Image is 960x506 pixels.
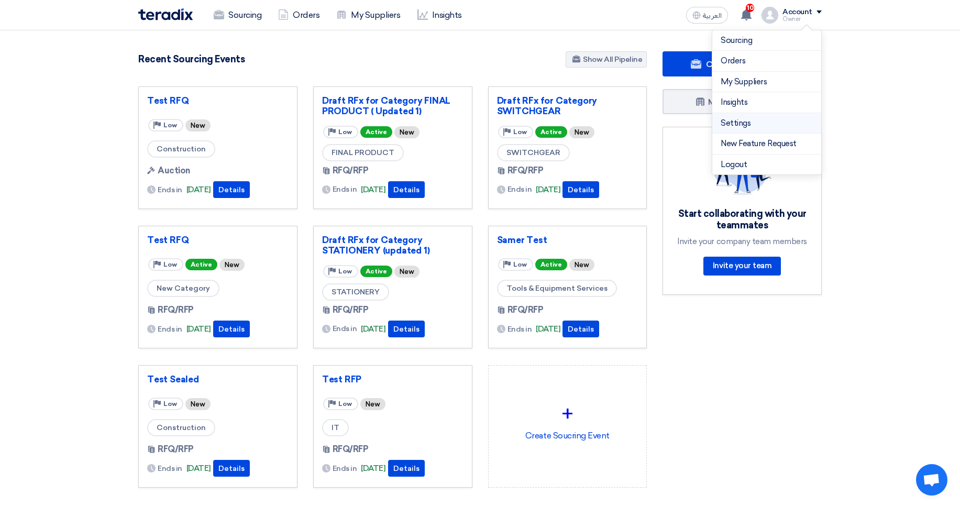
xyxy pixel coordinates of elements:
a: My Suppliers [721,76,813,88]
span: Ends in [158,184,182,195]
button: Details [388,460,425,477]
span: RFQ/RFP [333,304,369,316]
span: [DATE] [536,184,560,196]
span: Ends in [158,463,182,474]
span: [DATE] [361,184,385,196]
span: RFQ/RFP [158,443,194,456]
span: Ends in [333,184,357,195]
span: العربية [703,12,722,19]
div: Open chat [916,464,947,496]
span: FINAL PRODUCT [322,144,404,161]
a: Test Sealed [147,374,289,384]
a: Orders [270,4,328,27]
a: New Feature Request [721,138,813,150]
span: Ends in [333,323,357,334]
a: Draft RFx for Category SWITCHGEAR [497,95,638,116]
div: New [394,126,420,138]
span: [DATE] [186,463,211,475]
span: Low [513,261,527,268]
div: New [360,398,385,410]
a: Test RFQ [147,235,289,245]
button: Details [213,460,250,477]
div: + [497,398,638,430]
a: Insights [409,4,470,27]
div: Owner [782,16,822,22]
span: Create Sourcing Event [706,59,793,69]
div: New [569,126,594,138]
button: Details [562,181,599,198]
a: Draft RFx for Category FINAL PRODUCT ( Updated 1) [322,95,464,116]
a: Orders [721,55,813,67]
span: Ends in [507,324,532,335]
span: RFQ/RFP [158,304,194,316]
span: Low [338,268,352,275]
a: Samer Test [497,235,638,245]
span: RFQ/RFP [507,164,544,177]
span: Ends in [158,324,182,335]
a: Sourcing [721,35,813,47]
button: Details [388,181,425,198]
span: Low [163,261,177,268]
span: [DATE] [186,184,211,196]
img: profile_test.png [762,7,778,24]
span: [DATE] [186,323,211,335]
span: [DATE] [361,463,385,475]
button: Details [213,321,250,337]
span: Low [338,400,352,408]
a: Settings [721,117,813,129]
div: Invite your company team members [676,237,809,246]
span: Ends in [333,463,357,474]
span: Ends in [507,184,532,195]
span: Low [163,122,177,129]
a: Manage my suppliers [663,89,822,114]
button: Details [388,321,425,337]
li: Logout [712,155,821,175]
div: New [394,266,420,278]
a: Show All Pipeline [566,51,647,68]
a: My Suppliers [328,4,409,27]
a: Insights [721,96,813,108]
span: Low [163,400,177,408]
span: Active [360,266,392,277]
span: RFQ/RFP [507,304,544,316]
span: 10 [746,4,754,12]
a: Sourcing [205,4,270,27]
span: Active [535,259,567,270]
span: Active [360,126,392,138]
span: SWITCHGEAR [497,144,570,161]
div: Account [782,8,812,17]
span: Low [513,128,527,136]
span: IT [322,419,349,436]
div: Start collaborating with your teammates [676,208,809,232]
span: STATIONERY [322,283,389,301]
span: RFQ/RFP [333,443,369,456]
span: Active [535,126,567,138]
span: Low [338,128,352,136]
button: Details [213,181,250,198]
div: New [185,119,211,131]
div: Create Soucring Event [497,374,638,466]
a: Test RFQ [147,95,289,106]
span: [DATE] [361,323,385,335]
span: [DATE] [536,323,560,335]
span: Tools & Equipment Services [497,280,617,297]
h4: Recent Sourcing Events [138,53,245,65]
img: Teradix logo [138,8,193,20]
span: Construction [147,140,215,158]
span: Active [185,259,217,270]
span: Construction [147,419,215,436]
a: Invite your team [703,257,781,276]
span: New Category [147,280,219,297]
div: New [219,259,245,271]
span: Auction [158,164,190,177]
a: Draft RFx for Category STATIONERY (updated 1) [322,235,464,256]
a: Test RFP [322,374,464,384]
button: Details [562,321,599,337]
button: العربية [686,7,728,24]
span: RFQ/RFP [333,164,369,177]
div: New [185,398,211,410]
div: New [569,259,594,271]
